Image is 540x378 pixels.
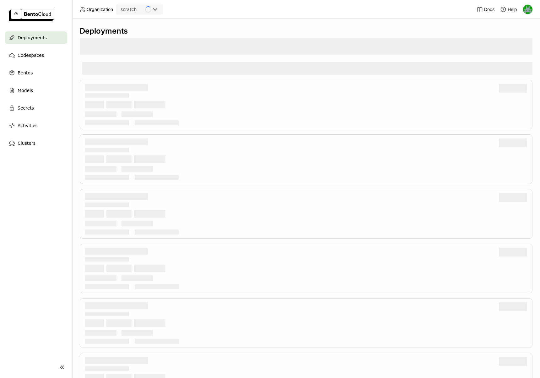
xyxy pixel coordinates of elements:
div: Help [500,6,517,13]
a: Clusters [5,137,67,149]
span: Deployments [18,34,47,41]
a: Bentos [5,67,67,79]
a: Docs [477,6,494,13]
span: Docs [484,7,494,12]
span: Bentos [18,69,33,77]
a: Models [5,84,67,97]
span: Secrets [18,104,34,112]
span: Activities [18,122,38,129]
img: logo [9,9,54,21]
a: Secrets [5,102,67,114]
input: Selected scratch. [137,7,138,13]
span: Clusters [18,139,35,147]
div: scratch [121,6,137,13]
a: Activities [5,119,67,132]
span: Models [18,87,33,94]
span: Help [508,7,517,12]
div: Deployments [80,26,532,36]
span: Organization [87,7,113,12]
img: Sean Hickey [523,5,532,14]
span: Codespaces [18,51,44,59]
